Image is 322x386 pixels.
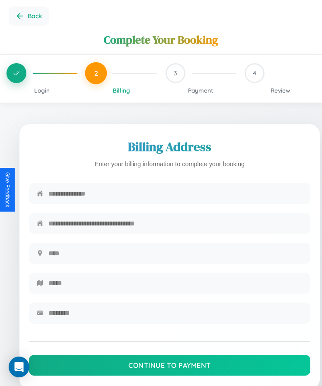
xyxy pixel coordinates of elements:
span: Payment [188,87,213,94]
h2: Billing Address [29,138,310,155]
div: Open Intercom Messenger [9,357,29,377]
button: Continue to Payment [29,355,310,376]
h1: Complete Your Booking [104,32,218,48]
button: Go back [9,6,49,26]
span: Review [271,87,290,94]
span: Login [34,87,50,94]
div: Give Feedback [4,172,10,207]
span: 4 [253,69,256,77]
span: 2 [94,69,98,77]
p: Enter your billing information to complete your booking [29,159,310,170]
span: 3 [174,69,177,77]
span: Billing [113,87,130,94]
